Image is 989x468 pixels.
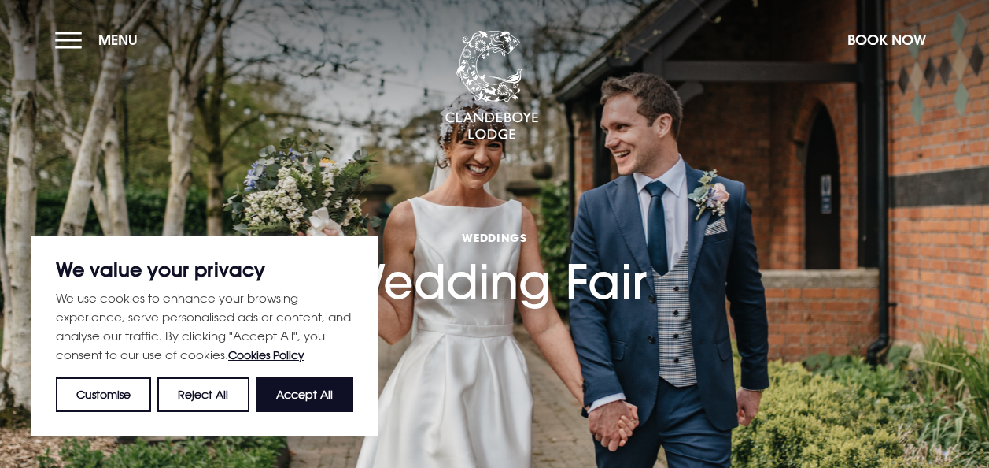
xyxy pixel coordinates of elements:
a: Cookies Policy [228,348,304,362]
span: Menu [98,31,138,49]
button: Book Now [840,23,934,57]
h1: Wedding Fair [343,171,647,309]
button: Menu [55,23,146,57]
p: We value your privacy [56,260,353,279]
button: Reject All [157,377,249,412]
div: We value your privacy [31,236,378,436]
button: Accept All [256,377,353,412]
span: Weddings [343,230,647,245]
button: Customise [56,377,151,412]
p: We use cookies to enhance your browsing experience, serve personalised ads or content, and analys... [56,288,353,365]
img: Clandeboye Lodge [445,31,539,141]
